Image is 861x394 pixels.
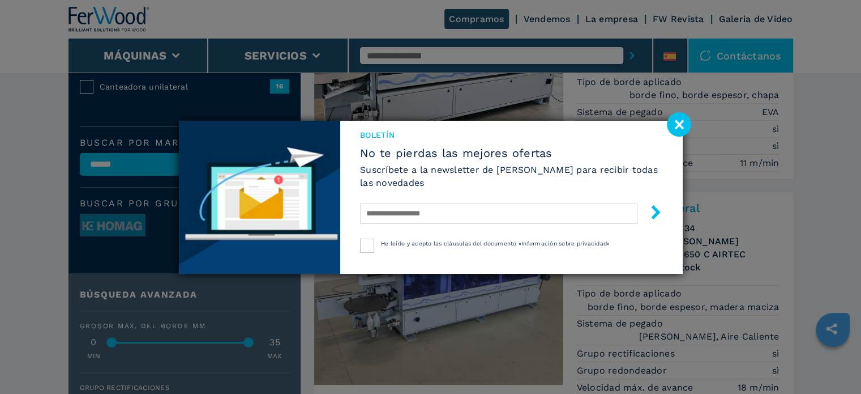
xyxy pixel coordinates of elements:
span: He leído y acepto las cláusulas del documento «Información sobre privacidad» [381,240,610,247]
h6: Suscríbete a la newsletter de [PERSON_NAME] para recibir todas las novedades [360,163,662,189]
span: No te pierdas las mejores ofertas [360,146,662,160]
img: Newsletter image [179,121,341,274]
button: submit-button [637,201,663,227]
span: Boletín [360,129,662,141]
